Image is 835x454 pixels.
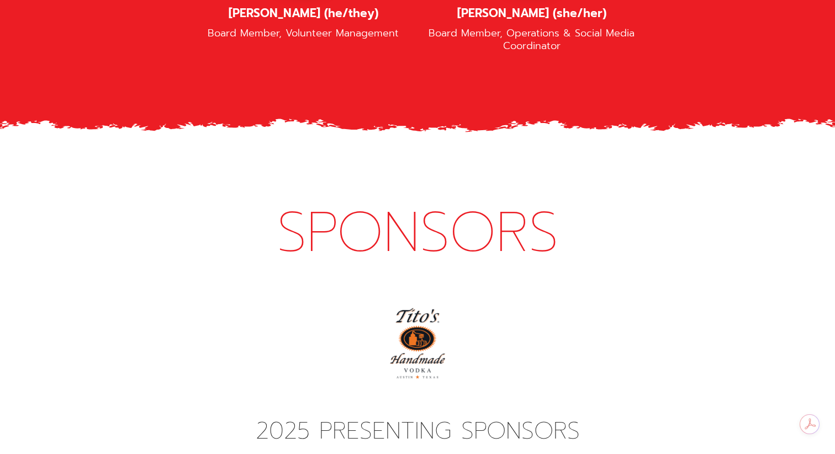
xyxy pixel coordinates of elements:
[429,6,635,21] div: [PERSON_NAME] (she/her)
[200,6,406,21] div: [PERSON_NAME] (he/they)
[75,416,760,446] div: 2025 PRESENTING SPONSORS
[361,286,475,400] img: Tito's Handmade Vodka
[429,27,635,53] div: Board Member, Operations & Social Media Coordinator
[200,27,406,40] div: Board Member, Volunteer Management
[75,205,760,260] h1: SPONSORS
